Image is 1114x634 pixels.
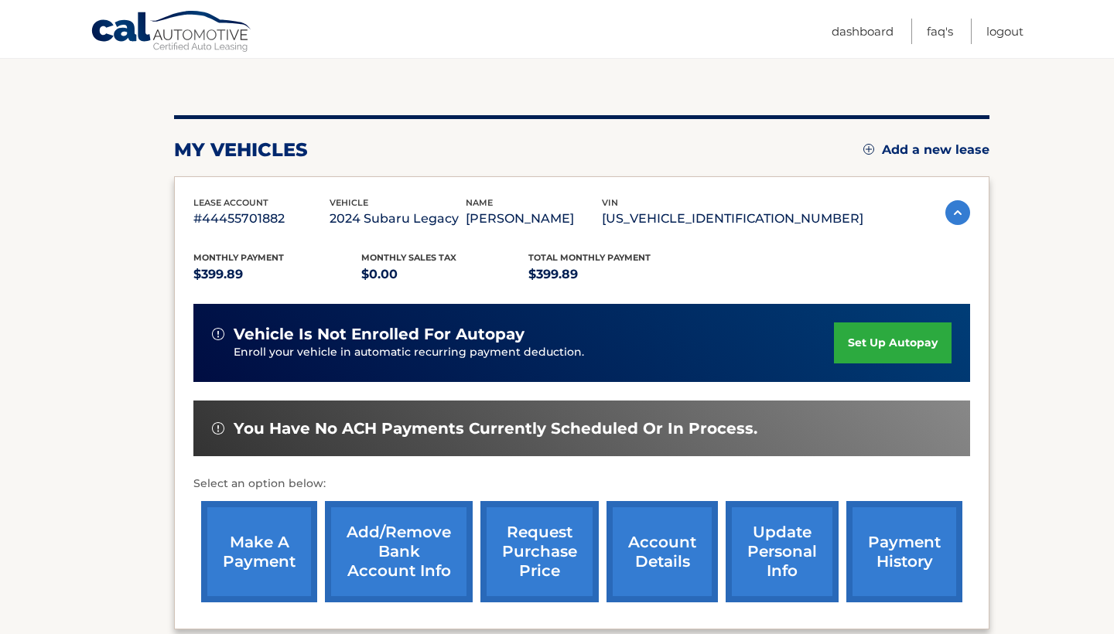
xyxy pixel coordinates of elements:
p: $0.00 [361,264,529,285]
span: name [466,197,493,208]
img: add.svg [863,144,874,155]
a: Cal Automotive [91,10,253,55]
a: FAQ's [927,19,953,44]
span: vehicle is not enrolled for autopay [234,325,525,344]
p: $399.89 [528,264,696,285]
span: Total Monthly Payment [528,252,651,263]
a: payment history [846,501,962,602]
a: make a payment [201,501,317,602]
img: alert-white.svg [212,422,224,435]
p: #44455701882 [193,208,330,230]
a: set up autopay [834,322,952,363]
a: Dashboard [832,19,894,44]
a: Add a new lease [863,142,989,158]
span: Monthly Payment [193,252,284,263]
span: You have no ACH payments currently scheduled or in process. [234,419,757,438]
a: request purchase price [480,501,599,602]
span: vehicle [330,197,368,208]
p: Enroll your vehicle in automatic recurring payment deduction. [234,344,834,361]
a: update personal info [726,501,839,602]
span: lease account [193,197,268,208]
span: vin [602,197,618,208]
p: 2024 Subaru Legacy [330,208,466,230]
p: [PERSON_NAME] [466,208,602,230]
p: Select an option below: [193,475,970,493]
a: Logout [986,19,1023,44]
h2: my vehicles [174,138,308,162]
img: accordion-active.svg [945,200,970,225]
span: Monthly sales Tax [361,252,456,263]
a: Add/Remove bank account info [325,501,473,602]
img: alert-white.svg [212,328,224,340]
p: $399.89 [193,264,361,285]
p: [US_VEHICLE_IDENTIFICATION_NUMBER] [602,208,863,230]
a: account details [607,501,718,602]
